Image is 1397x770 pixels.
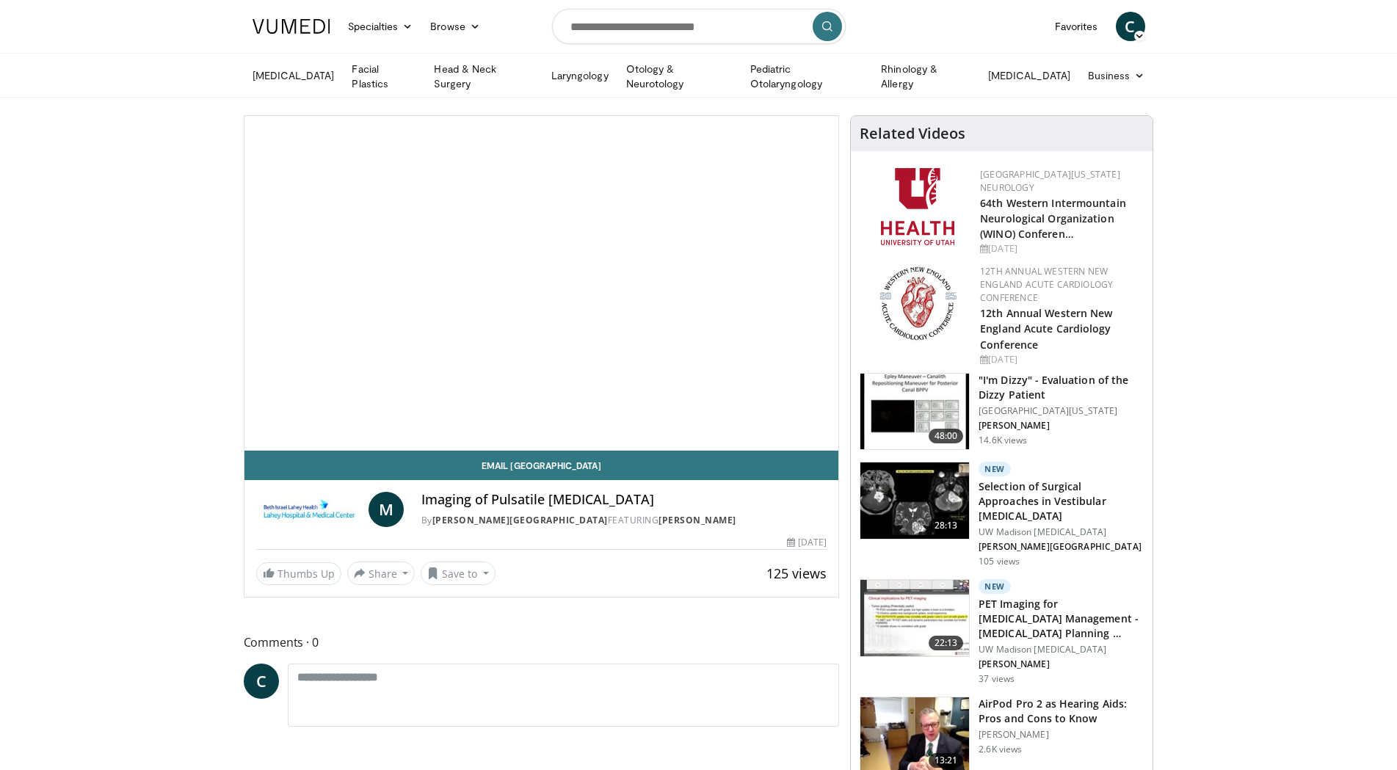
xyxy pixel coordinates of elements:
h4: Imaging of Pulsatile [MEDICAL_DATA] [421,492,827,508]
div: [DATE] [980,242,1141,255]
h3: PET Imaging for [MEDICAL_DATA] Management - [MEDICAL_DATA] Planning … [979,597,1144,641]
p: New [979,579,1011,594]
a: Laryngology [543,61,617,90]
h3: "I'm Dizzy" - Evaluation of the Dizzy Patient [979,373,1144,402]
p: 14.6K views [979,435,1027,446]
a: 28:13 New Selection of Surgical Approaches in Vestibular [MEDICAL_DATA] UW Madison [MEDICAL_DATA]... [860,462,1144,567]
p: New [979,462,1011,476]
button: Save to [421,562,496,585]
a: Business [1079,61,1154,90]
p: 2.6K views [979,744,1022,755]
span: Comments 0 [244,633,840,652]
a: Head & Neck Surgery [425,62,542,91]
button: Share [347,562,416,585]
a: M [369,492,404,527]
a: Rhinology & Allergy [872,62,979,91]
img: 5373e1fe-18ae-47e7-ad82-0c604b173657.150x105_q85_crop-smart_upscale.jpg [860,374,969,450]
img: 278948ba-f234-4894-bc6b-031609f237f2.150x105_q85_crop-smart_upscale.jpg [860,580,969,656]
p: 105 views [979,556,1020,567]
h3: Selection of Surgical Approaches in Vestibular [MEDICAL_DATA] [979,479,1144,523]
input: Search topics, interventions [552,9,846,44]
p: [PERSON_NAME] [979,658,1144,670]
span: 28:13 [929,518,964,533]
p: [PERSON_NAME] [979,729,1144,741]
p: 37 views [979,673,1015,685]
span: 125 views [766,564,827,582]
a: Browse [421,12,489,41]
div: [DATE] [980,353,1141,366]
p: [GEOGRAPHIC_DATA][US_STATE] [979,405,1144,417]
a: C [244,664,279,699]
a: Thumbs Up [256,562,341,585]
span: 22:13 [929,636,964,650]
img: 95682de8-e5df-4f0b-b2ef-b28e4a24467c.150x105_q85_crop-smart_upscale.jpg [860,462,969,539]
a: [PERSON_NAME][GEOGRAPHIC_DATA] [432,514,608,526]
a: 22:13 New PET Imaging for [MEDICAL_DATA] Management - [MEDICAL_DATA] Planning … UW Madison [MEDIC... [860,579,1144,685]
a: [MEDICAL_DATA] [979,61,1079,90]
h4: Related Videos [860,125,965,142]
a: 48:00 "I'm Dizzy" - Evaluation of the Dizzy Patient [GEOGRAPHIC_DATA][US_STATE] [PERSON_NAME] 14.... [860,373,1144,451]
a: Favorites [1046,12,1107,41]
a: [PERSON_NAME] [658,514,736,526]
span: 48:00 [929,429,964,443]
a: C [1116,12,1145,41]
p: UW Madison [MEDICAL_DATA] [979,644,1144,655]
div: By FEATURING [421,514,827,527]
a: [MEDICAL_DATA] [244,61,344,90]
p: UW Madison [MEDICAL_DATA] [979,526,1144,538]
div: [DATE] [787,536,827,549]
a: Specialties [339,12,422,41]
a: Email [GEOGRAPHIC_DATA] [244,451,839,480]
a: 12th Annual Western New England Acute Cardiology Conference [980,306,1112,351]
p: [PERSON_NAME][GEOGRAPHIC_DATA] [979,541,1144,553]
a: Pediatric Otolaryngology [741,62,872,91]
video-js: Video Player [244,116,839,451]
img: VuMedi Logo [253,19,330,34]
img: Lahey Hospital & Medical Center [256,492,363,527]
h3: AirPod Pro 2 as Hearing Aids: Pros and Cons to Know [979,697,1144,726]
a: 64th Western Intermountain Neurological Organization (WINO) Conferen… [980,196,1126,241]
img: 0954f259-7907-4053-a817-32a96463ecc8.png.150x105_q85_autocrop_double_scale_upscale_version-0.2.png [877,265,959,342]
a: [GEOGRAPHIC_DATA][US_STATE] Neurology [980,168,1120,194]
a: Otology & Neurotology [617,62,741,91]
span: 13:21 [929,753,964,768]
a: Facial Plastics [343,62,425,91]
a: 12th Annual Western New England Acute Cardiology Conference [980,265,1113,304]
img: f6362829-b0a3-407d-a044-59546adfd345.png.150x105_q85_autocrop_double_scale_upscale_version-0.2.png [881,168,954,245]
p: [PERSON_NAME] [979,420,1144,432]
